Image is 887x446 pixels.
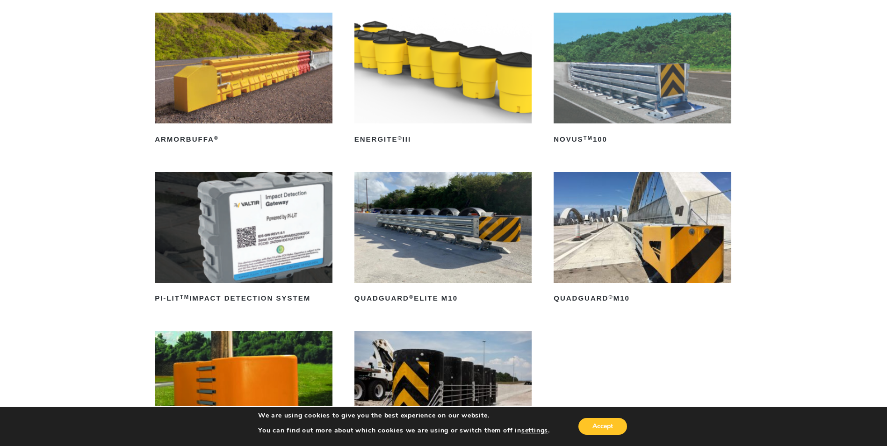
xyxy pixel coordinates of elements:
sup: ® [608,294,613,300]
button: Accept [578,418,627,435]
a: QuadGuard®M10 [554,172,731,306]
h2: NOVUS 100 [554,132,731,147]
a: ENERGITE®III [354,13,532,147]
sup: TM [180,294,189,300]
a: QuadGuard®Elite M10 [354,172,532,306]
a: PI-LITTMImpact Detection System [155,172,332,306]
h2: QuadGuard M10 [554,291,731,306]
sup: ® [397,135,402,141]
p: We are using cookies to give you the best experience on our website. [258,411,550,420]
h2: ENERGITE III [354,132,532,147]
sup: TM [584,135,593,141]
button: settings [521,426,548,435]
a: NOVUSTM100 [554,13,731,147]
sup: ® [409,294,414,300]
h2: ArmorBuffa [155,132,332,147]
sup: ® [214,135,219,141]
p: You can find out more about which cookies we are using or switch them off in . [258,426,550,435]
h2: QuadGuard Elite M10 [354,291,532,306]
a: ArmorBuffa® [155,13,332,147]
h2: PI-LIT Impact Detection System [155,291,332,306]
